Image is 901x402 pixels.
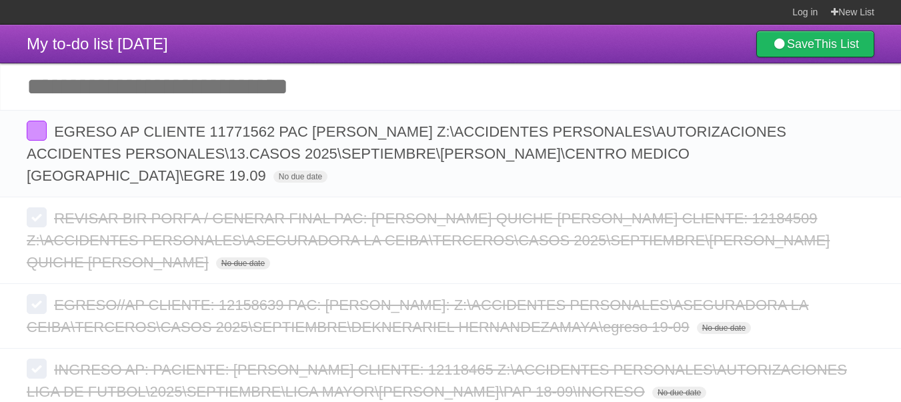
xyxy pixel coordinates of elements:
span: EGRESO//AP CLIENTE: 12158639 PAC: [PERSON_NAME]: Z:\ACCIDENTES PERSONALES\ASEGURADORA LA CEIBA\TE... [27,297,808,335]
span: No due date [273,171,327,183]
span: EGRESO AP CLIENTE 11771562 PAC [PERSON_NAME] Z:\ACCIDENTES PERSONALES\AUTORIZACIONES ACCIDENTES P... [27,123,786,184]
label: Done [27,294,47,314]
label: Done [27,121,47,141]
span: No due date [216,257,270,269]
span: INGRESO AP: PACIENTE: [PERSON_NAME] CLIENTE: 12118465 Z:\ACCIDENTES PERSONALES\AUTORIZACIONES LIG... [27,361,847,400]
span: No due date [652,387,706,399]
b: This List [814,37,859,51]
label: Done [27,207,47,227]
a: SaveThis List [756,31,874,57]
label: Done [27,359,47,379]
span: My to-do list [DATE] [27,35,168,53]
span: No due date [697,322,751,334]
span: REVISAR BIR PORFA / GENERAR FINAL PAC: [PERSON_NAME] QUICHE [PERSON_NAME] CLIENTE: 12184509 Z:\AC... [27,210,830,271]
